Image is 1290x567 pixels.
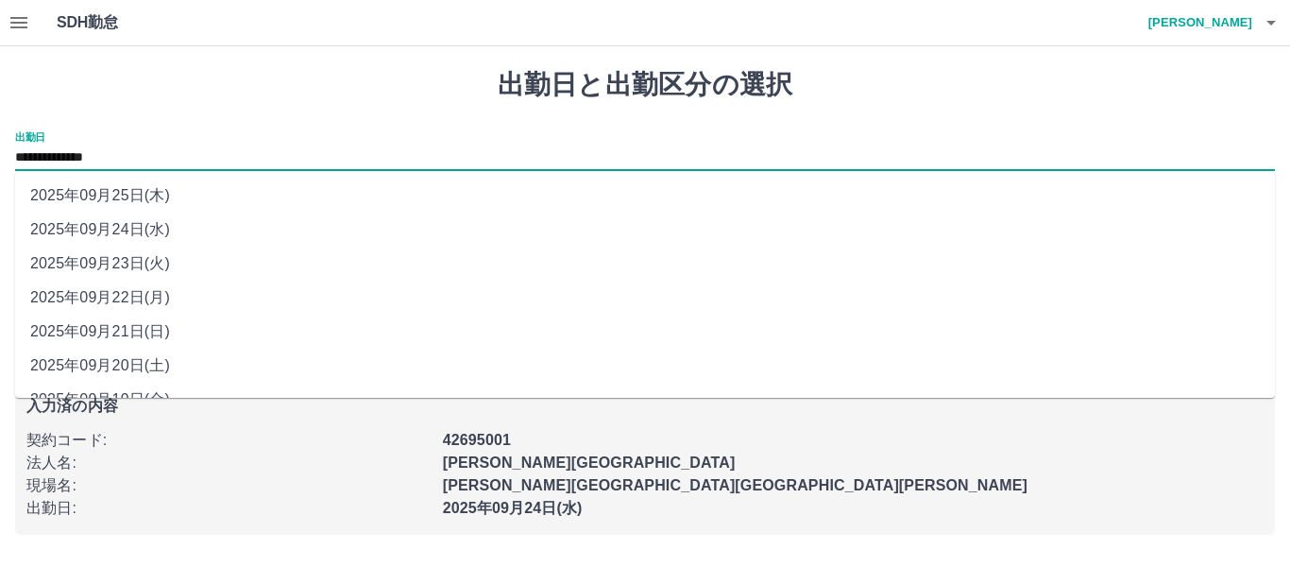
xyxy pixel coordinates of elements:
[15,349,1275,383] li: 2025年09月20日(土)
[15,213,1275,247] li: 2025年09月24日(水)
[443,477,1027,493] b: [PERSON_NAME][GEOGRAPHIC_DATA][GEOGRAPHIC_DATA][PERSON_NAME]
[15,247,1275,281] li: 2025年09月23日(火)
[15,383,1275,417] li: 2025年09月19日(金)
[443,432,511,448] b: 42695001
[26,399,1264,414] p: 入力済の内容
[15,129,45,144] label: 出勤日
[15,281,1275,315] li: 2025年09月22日(月)
[15,179,1275,213] li: 2025年09月25日(木)
[443,500,583,516] b: 2025年09月24日(水)
[26,452,432,474] p: 法人名 :
[26,497,432,520] p: 出勤日 :
[26,474,432,497] p: 現場名 :
[15,69,1275,101] h1: 出勤日と出勤区分の選択
[26,429,432,452] p: 契約コード :
[15,315,1275,349] li: 2025年09月21日(日)
[443,455,736,471] b: [PERSON_NAME][GEOGRAPHIC_DATA]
